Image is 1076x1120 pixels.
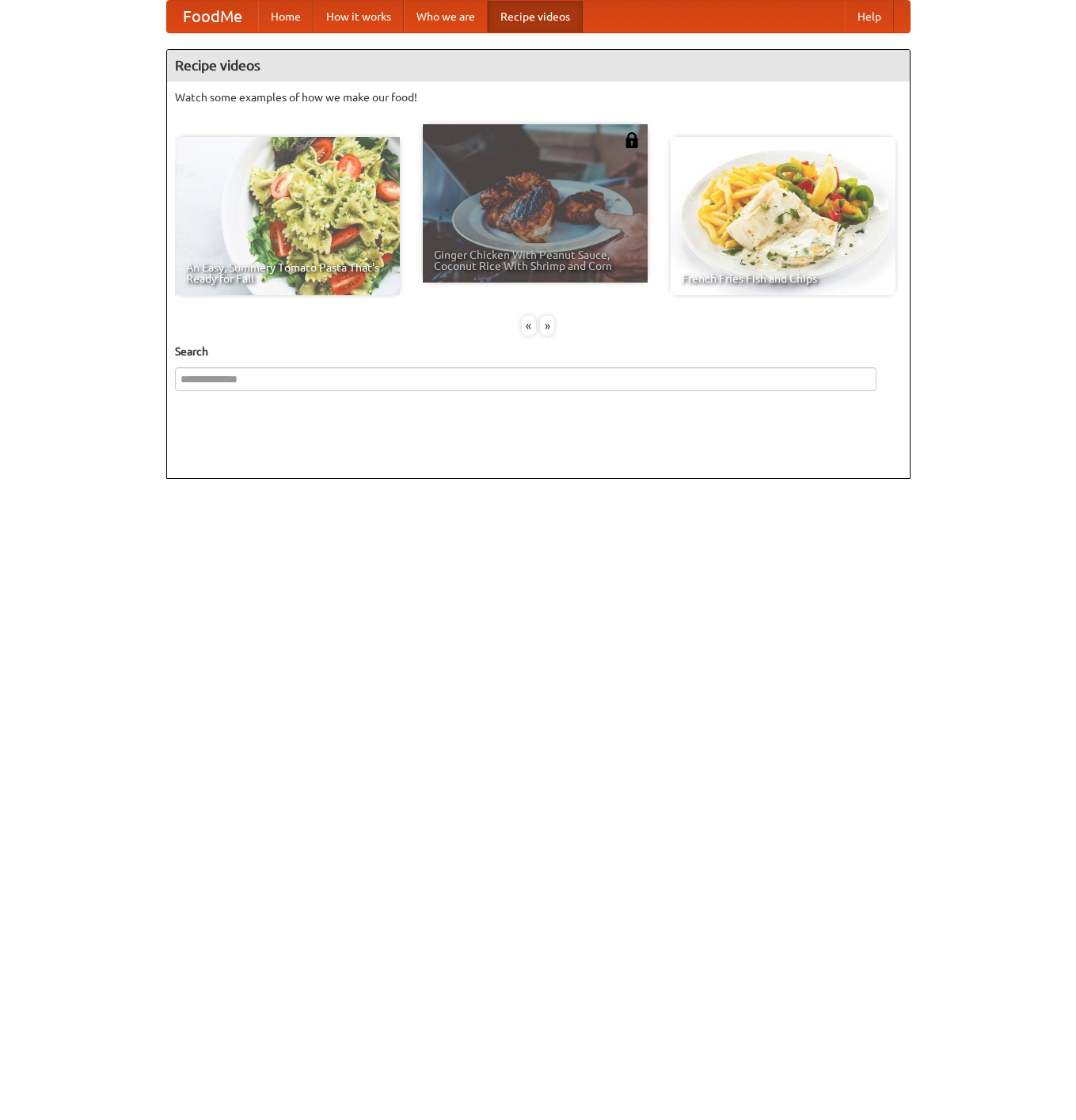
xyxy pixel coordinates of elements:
div: » [540,316,554,336]
h4: Recipe videos [167,50,910,82]
a: How it works [314,1,404,32]
a: Home [258,1,314,32]
a: An Easy, Summery Tomato Pasta That's Ready for Fall [175,137,400,295]
a: Who we are [404,1,488,32]
div: « [522,316,536,336]
a: French Fries Fish and Chips [671,137,895,295]
span: French Fries Fish and Chips [682,273,884,284]
h5: Search [175,344,902,359]
p: Watch some examples of how we make our food! [175,89,902,105]
a: Help [845,1,894,32]
span: An Easy, Summery Tomato Pasta That's Ready for Fall [186,262,389,284]
a: Recipe videos [488,1,583,32]
img: 483408.png [624,132,640,148]
a: FoodMe [167,1,258,32]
